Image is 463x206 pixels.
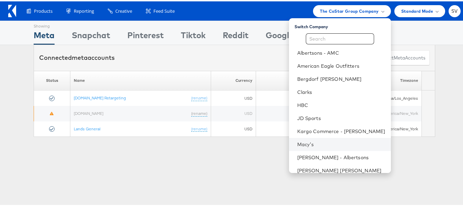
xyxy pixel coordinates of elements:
[74,109,103,115] a: [DOMAIN_NAME]
[211,89,256,105] td: USD
[223,28,248,43] div: Reddit
[34,20,55,28] div: Showing
[297,113,385,120] a: JD Sports
[70,69,211,89] th: Name
[294,20,391,28] div: Switch Company
[39,52,115,61] div: Connected accounts
[34,69,70,89] th: Status
[74,94,126,99] a: [DOMAIN_NAME] Retargeting
[256,105,334,120] td: 620101399253392
[127,28,164,43] div: Pinterest
[115,7,132,13] span: Creative
[401,6,433,13] span: Standard Mode
[297,74,385,81] a: Bergdorf [PERSON_NAME]
[74,125,101,130] a: Lands General
[266,28,293,43] div: Google
[306,32,374,43] input: Search
[297,87,385,94] a: Clarks
[191,94,207,100] a: (rename)
[153,7,175,13] span: Feed Suite
[181,28,206,43] div: Tiktok
[297,100,385,107] a: HBC
[211,69,256,89] th: Currency
[297,48,385,55] a: Albertsons - AMC
[72,52,88,60] span: meta
[256,89,334,105] td: 10154279280445977
[297,153,385,160] a: [PERSON_NAME] - Albertsons
[211,105,256,120] td: USD
[297,140,385,147] a: Macy's
[371,49,430,64] button: ConnectmetaAccounts
[320,6,379,13] span: The CoStar Group Company
[74,7,94,13] span: Reporting
[256,120,334,135] td: 361709263954924
[394,53,405,60] span: meta
[451,8,458,12] span: SV
[211,120,256,135] td: USD
[191,109,207,115] a: (rename)
[34,28,55,43] div: Meta
[297,61,385,68] a: American Eagle Outfitters
[34,7,53,13] span: Products
[72,28,110,43] div: Snapchat
[297,166,385,173] a: [PERSON_NAME] [PERSON_NAME]
[191,125,207,131] a: (rename)
[297,127,385,133] a: Kargo Commerce - [PERSON_NAME]
[256,69,334,89] th: ID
